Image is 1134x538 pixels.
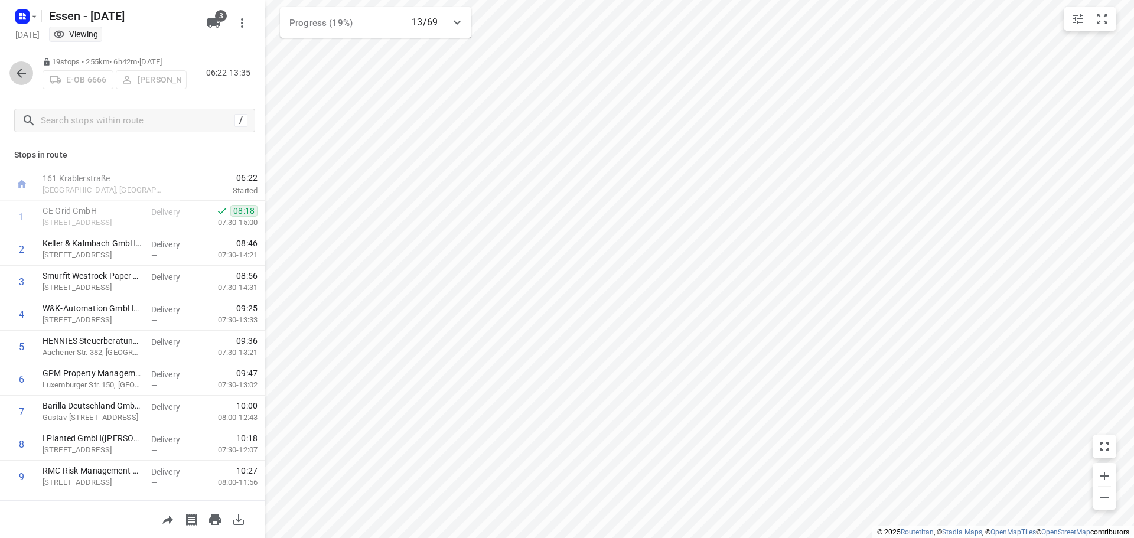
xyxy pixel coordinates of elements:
[199,314,258,326] p: 07:30-13:33
[203,513,227,524] span: Print route
[43,282,142,294] p: [STREET_ADDRESS]
[43,270,142,282] p: Smurfit Westrock Paper Sales Germany GmbH(Ziva Welter)
[19,341,24,353] div: 5
[151,219,157,227] span: —
[199,477,258,488] p: 08:00-11:56
[151,316,157,325] span: —
[43,367,142,379] p: GPM Property Management GmbH(Heinz Leo Hermanns)
[43,497,142,509] p: Howden Deutschland AG(Jill Wolf)
[156,513,180,524] span: Share route
[280,7,471,38] div: Progress (19%)13/69
[1064,7,1116,31] div: small contained button group
[151,369,195,380] p: Delivery
[180,185,258,197] p: Started
[137,57,139,66] span: •
[43,237,142,249] p: Keller & Kalmbach GmbH(Rinora Azizaj)
[236,237,258,249] span: 08:46
[151,381,157,390] span: —
[236,367,258,379] span: 09:47
[230,11,254,35] button: More
[236,302,258,314] span: 09:25
[19,374,24,385] div: 6
[236,400,258,412] span: 10:00
[990,528,1036,536] a: OpenMapTiles
[43,57,187,68] p: 19 stops • 255km • 6h42m
[43,444,142,456] p: [STREET_ADDRESS]
[1066,7,1090,31] button: Map settings
[236,497,258,509] span: 10:37
[43,379,142,391] p: Luxemburger Str. 150, Köln
[19,244,24,255] div: 2
[151,336,195,348] p: Delivery
[151,304,195,315] p: Delivery
[151,446,157,455] span: —
[19,309,24,320] div: 4
[139,57,162,66] span: [DATE]
[216,205,228,217] svg: Done
[19,471,24,482] div: 9
[151,498,195,510] p: Delivery
[19,211,24,223] div: 1
[1041,528,1090,536] a: OpenStreetMap
[227,513,250,524] span: Download route
[180,513,203,524] span: Print shipping labels
[14,149,250,161] p: Stops in route
[236,432,258,444] span: 10:18
[289,18,353,28] span: Progress (19%)
[215,10,227,22] span: 3
[206,67,255,79] p: 06:22-13:35
[151,283,157,292] span: —
[43,335,142,347] p: HENNIES Steuerberatung GmbH(Ricarda Hennies)
[901,528,934,536] a: Routetitan
[199,249,258,261] p: 07:30-14:21
[180,172,258,184] span: 06:22
[942,528,982,536] a: Stadia Maps
[234,114,247,127] div: /
[53,28,98,40] div: You are currently in view mode. To make any changes, go to edit project.
[151,251,157,260] span: —
[199,217,258,229] p: 07:30-15:00
[43,172,165,184] p: 161 Krablerstraße
[1090,7,1114,31] button: Fit zoom
[151,206,195,218] p: Delivery
[236,465,258,477] span: 10:27
[199,412,258,423] p: 08:00-12:43
[151,413,157,422] span: —
[151,271,195,283] p: Delivery
[19,439,24,450] div: 8
[202,11,226,35] button: 3
[151,433,195,445] p: Delivery
[151,348,157,357] span: —
[43,302,142,314] p: W&K-Automation GmbH(Ilija Kostadinov)
[43,249,142,261] p: Hansemannstraße 65, Neuss
[199,347,258,358] p: 07:30-13:21
[199,379,258,391] p: 07:30-13:02
[19,406,24,418] div: 7
[43,432,142,444] p: I Planted GmbH(Schüller Cindy )
[236,270,258,282] span: 08:56
[43,217,142,229] p: Rheinstraße 73, Mönchengladbach
[43,184,165,196] p: [GEOGRAPHIC_DATA], [GEOGRAPHIC_DATA]
[43,314,142,326] p: Vogelsanger Str. 356-358, Köln
[199,444,258,456] p: 07:30-12:07
[43,205,142,217] p: GE Grid GmbH
[43,347,142,358] p: Aachener Str. 382, [GEOGRAPHIC_DATA]
[199,282,258,294] p: 07:30-14:31
[412,15,438,30] p: 13/69
[151,401,195,413] p: Delivery
[43,465,142,477] p: RMC Risk-Management-Consulting GmbH(Kückemanns Daniela )
[236,335,258,347] span: 09:36
[19,276,24,288] div: 3
[41,112,234,130] input: Search stops within route
[230,205,258,217] span: 08:18
[151,466,195,478] p: Delivery
[43,400,142,412] p: Barilla Deutschland GmbH(Ute Richter)
[43,477,142,488] p: [STREET_ADDRESS]
[151,478,157,487] span: —
[43,412,142,423] p: Gustav-Heinemann-Ufer 72c, Köln
[877,528,1129,536] li: © 2025 , © , © © contributors
[151,239,195,250] p: Delivery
